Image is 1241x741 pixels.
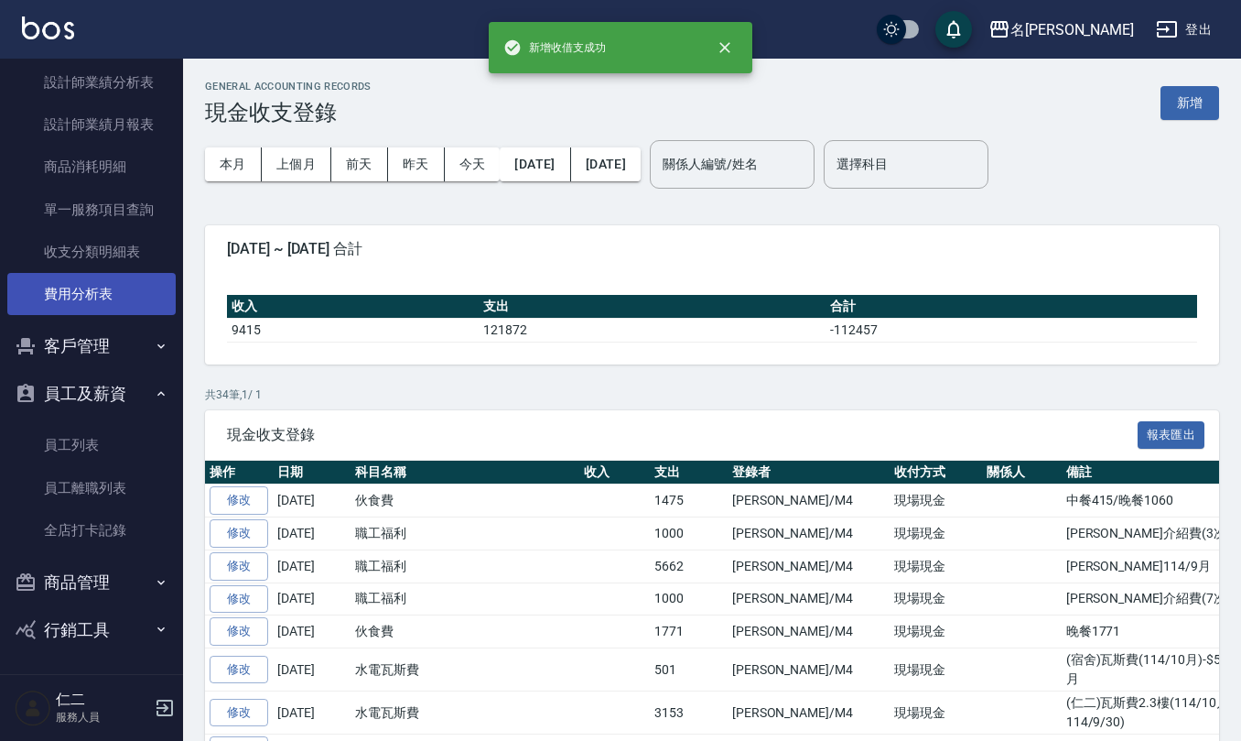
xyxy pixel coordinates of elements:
[351,648,579,692] td: 水電瓦斯費
[7,146,176,188] a: 商品消耗明細
[351,485,579,518] td: 伙食費
[15,690,51,726] img: Person
[650,692,728,735] td: 3153
[388,147,445,181] button: 昨天
[351,583,579,616] td: 職工福利
[7,273,176,315] a: 費用分析表
[205,147,262,181] button: 本月
[7,424,176,466] a: 員工列表
[273,485,351,518] td: [DATE]
[210,617,268,646] a: 修改
[650,518,728,550] td: 1000
[890,616,982,648] td: 現場現金
[500,147,570,181] button: [DATE]
[227,426,1138,444] span: 現金收支登錄
[935,11,972,48] button: save
[503,38,606,57] span: 新增收借支成功
[351,518,579,550] td: 職工福利
[826,295,1197,319] th: 合計
[227,295,479,319] th: 收入
[650,583,728,616] td: 1000
[7,509,176,551] a: 全店打卡記錄
[56,691,149,709] h5: 仁二
[273,461,351,485] th: 日期
[826,318,1197,342] td: -112457
[982,461,1062,485] th: 關係人
[7,61,176,104] a: 設計師業績分析表
[227,318,479,342] td: 9415
[728,616,890,648] td: [PERSON_NAME]/M4
[579,461,650,485] th: 收入
[210,486,268,515] a: 修改
[650,461,728,485] th: 支出
[351,461,579,485] th: 科目名稱
[1160,86,1219,120] button: 新增
[331,147,388,181] button: 前天
[205,461,273,485] th: 操作
[56,709,149,725] p: 服務人員
[650,648,728,692] td: 501
[351,550,579,583] td: 職工福利
[705,27,745,68] button: close
[650,485,728,518] td: 1475
[273,518,351,550] td: [DATE]
[981,11,1141,49] button: 名[PERSON_NAME]
[890,485,982,518] td: 現場現金
[7,467,176,509] a: 員工離職列表
[22,16,74,39] img: Logo
[890,461,982,485] th: 收付方式
[890,518,982,550] td: 現場現金
[728,648,890,692] td: [PERSON_NAME]/M4
[728,550,890,583] td: [PERSON_NAME]/M4
[262,147,331,181] button: 上個月
[351,692,579,735] td: 水電瓦斯費
[273,616,351,648] td: [DATE]
[210,519,268,548] a: 修改
[571,147,641,181] button: [DATE]
[1138,421,1205,450] button: 報表匯出
[273,648,351,692] td: [DATE]
[7,231,176,273] a: 收支分類明細表
[650,550,728,583] td: 5662
[210,552,268,581] a: 修改
[351,616,579,648] td: 伙食費
[273,583,351,616] td: [DATE]
[7,189,176,231] a: 單一服務項目查詢
[890,583,982,616] td: 現場現金
[227,240,1197,258] span: [DATE] ~ [DATE] 合計
[728,583,890,616] td: [PERSON_NAME]/M4
[728,461,890,485] th: 登錄者
[273,550,351,583] td: [DATE]
[7,322,176,370] button: 客戶管理
[728,485,890,518] td: [PERSON_NAME]/M4
[273,692,351,735] td: [DATE]
[890,648,982,692] td: 現場現金
[205,81,372,93] h2: GENERAL ACCOUNTING RECORDS
[210,656,268,684] a: 修改
[728,692,890,735] td: [PERSON_NAME]/M4
[445,147,501,181] button: 今天
[650,616,728,648] td: 1771
[210,699,268,727] a: 修改
[1160,93,1219,111] a: 新增
[1010,18,1134,41] div: 名[PERSON_NAME]
[7,606,176,654] button: 行銷工具
[7,559,176,606] button: 商品管理
[728,518,890,550] td: [PERSON_NAME]/M4
[1138,425,1205,442] a: 報表匯出
[210,585,268,614] a: 修改
[7,104,176,146] a: 設計師業績月報表
[205,100,372,125] h3: 現金收支登錄
[7,370,176,418] button: 員工及薪資
[890,550,982,583] td: 現場現金
[1149,13,1219,47] button: 登出
[479,295,826,319] th: 支出
[205,387,1219,403] p: 共 34 筆, 1 / 1
[890,692,982,735] td: 現場現金
[479,318,826,342] td: 121872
